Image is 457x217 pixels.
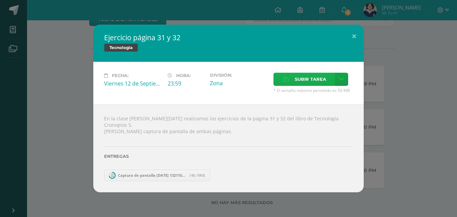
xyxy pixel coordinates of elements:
span: Hora: [176,73,191,78]
span: * El tamaño máximo permitido es 50 MB [273,88,353,93]
h2: Ejercicio página 31 y 32 [104,33,353,42]
div: Viernes 12 de Septiembre [104,80,162,87]
span: Captura de pantalla [DATE] 132110.png [115,173,189,178]
a: Captura de pantalla 2025-09-12 132110.png [104,170,210,181]
label: Entregas [104,154,353,159]
div: En la clase [PERSON_NAME][DATE] realizamos los ejercicios de la página 31 y 32 del libro de Tecno... [93,104,364,192]
label: División: [210,73,268,78]
span: Fecha: [112,73,128,78]
span: Subir tarea [295,73,326,86]
span: 146.19KB [189,173,205,178]
div: Zona [210,79,268,87]
button: Close (Esc) [344,25,364,48]
div: 23:59 [168,80,205,87]
span: Tecnología [104,44,138,52]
